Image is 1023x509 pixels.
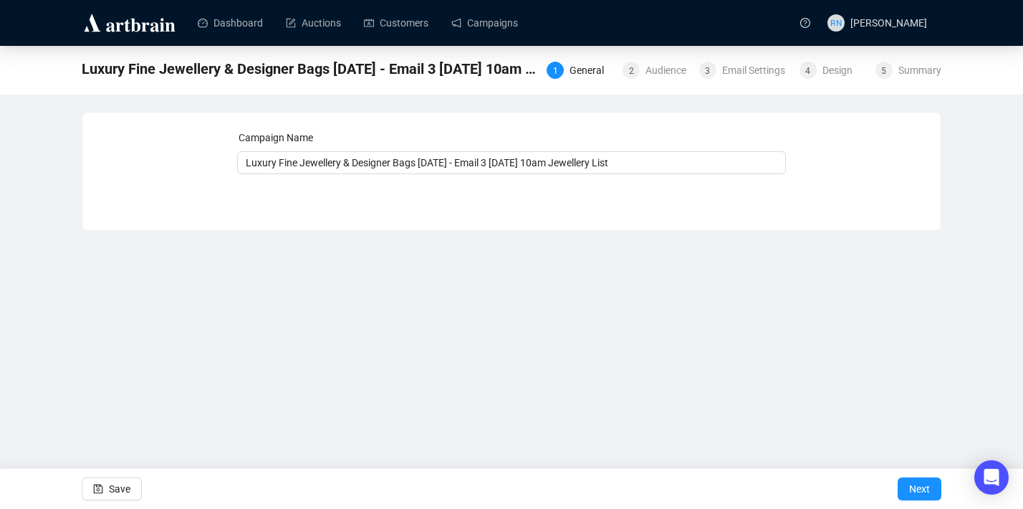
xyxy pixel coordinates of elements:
[553,66,558,76] span: 1
[850,17,927,29] span: [PERSON_NAME]
[82,11,178,34] img: logo
[547,62,614,79] div: 1General
[623,62,690,79] div: 2Audience
[705,66,710,76] span: 3
[722,62,794,79] div: Email Settings
[239,132,313,143] label: Campaign Name
[364,4,428,42] a: Customers
[805,66,810,76] span: 4
[909,469,930,509] span: Next
[286,4,341,42] a: Auctions
[451,4,518,42] a: Campaigns
[570,62,613,79] div: General
[881,66,886,76] span: 5
[875,62,941,79] div: 5Summary
[93,484,103,494] span: save
[974,460,1009,495] div: Open Intercom Messenger
[830,16,842,29] span: RN
[800,18,810,28] span: question-circle
[82,57,538,80] span: Luxury Fine Jewellery & Designer Bags 6.10.25 - Email 3 5.10.25 10am Jewellery List
[799,62,867,79] div: 4Design
[645,62,695,79] div: Audience
[237,151,787,174] input: Enter Campaign Name
[699,62,791,79] div: 3Email Settings
[898,477,941,500] button: Next
[629,66,634,76] span: 2
[82,477,142,500] button: Save
[198,4,263,42] a: Dashboard
[109,469,130,509] span: Save
[822,62,861,79] div: Design
[898,62,941,79] div: Summary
